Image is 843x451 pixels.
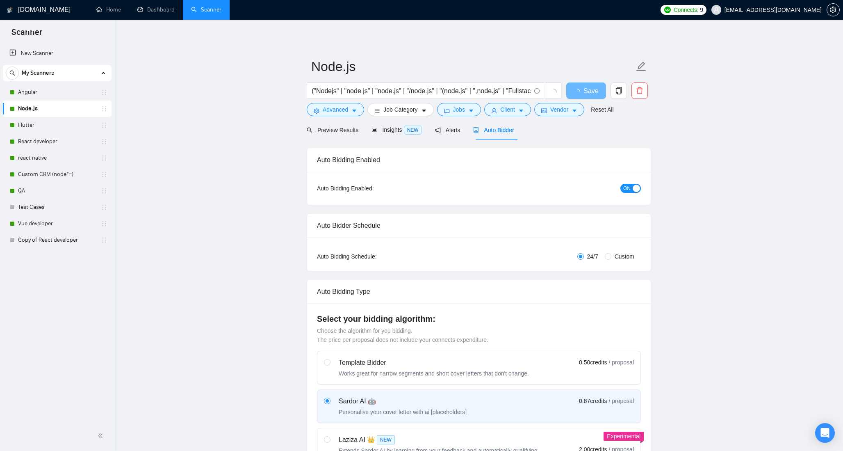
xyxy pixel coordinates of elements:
[18,133,96,150] a: React developer
[317,252,425,261] div: Auto Bidding Schedule:
[317,327,488,343] span: Choose the algorithm for you bidding. The price per proposal does not include your connects expen...
[18,117,96,133] a: Flutter
[453,105,465,114] span: Jobs
[317,184,425,193] div: Auto Bidding Enabled:
[101,155,107,161] span: holder
[435,127,441,133] span: notification
[566,82,606,99] button: Save
[631,82,648,99] button: delete
[3,65,112,248] li: My Scanners
[18,101,96,117] a: Node.js
[700,5,703,14] span: 9
[367,435,375,445] span: 👑
[444,108,450,114] span: folder
[18,150,96,166] a: react native
[317,313,641,325] h4: Select your bidding algorithm:
[317,280,641,303] div: Auto Bidding Type
[636,61,647,72] span: edit
[421,108,427,114] span: caret-down
[96,6,121,13] a: homeHome
[101,89,107,96] span: holder
[101,188,107,194] span: holder
[664,7,671,13] img: upwork-logo.png
[579,396,607,405] span: 0.87 credits
[404,126,422,135] span: NEW
[572,108,577,114] span: caret-down
[473,127,479,133] span: robot
[609,397,634,405] span: / proposal
[371,127,377,133] span: area-chart
[468,108,474,114] span: caret-down
[18,199,96,215] a: Test Cases
[314,108,319,114] span: setting
[473,127,514,133] span: Auto Bidder
[371,126,421,133] span: Insights
[623,184,631,193] span: ON
[713,7,719,13] span: user
[584,252,601,261] span: 24/7
[339,396,467,406] div: Sardor AI 🤖
[101,122,107,128] span: holder
[549,89,557,96] span: loading
[307,103,364,116] button: settingAdvancedcaret-down
[339,369,529,378] div: Works great for narrow segments and short cover letters that don't change.
[101,204,107,211] span: holder
[351,108,357,114] span: caret-down
[312,86,531,96] input: Search Freelance Jobs...
[101,105,107,112] span: holder
[18,215,96,232] a: Vue developer
[18,84,96,101] a: Angular
[18,166,96,183] a: Custom CRM (node*=)
[6,70,18,76] span: search
[518,108,524,114] span: caret-down
[311,56,634,77] input: Scanner name...
[367,103,433,116] button: barsJob Categorycaret-down
[383,105,417,114] span: Job Category
[534,88,540,94] span: info-circle
[607,433,640,440] span: Experimental
[22,65,54,81] span: My Scanners
[437,103,481,116] button: folderJobscaret-down
[377,435,395,444] span: NEW
[137,6,175,13] a: dashboardDashboard
[3,45,112,62] li: New Scanner
[307,127,358,133] span: Preview Results
[500,105,515,114] span: Client
[101,171,107,178] span: holder
[827,7,840,13] a: setting
[611,82,627,99] button: copy
[18,232,96,248] a: Copy of React developer
[550,105,568,114] span: Vendor
[339,358,529,368] div: Template Bidder
[674,5,698,14] span: Connects:
[591,105,613,114] a: Reset All
[6,66,19,80] button: search
[339,408,467,416] div: Personalise your cover letter with ai [placeholders]
[191,6,221,13] a: searchScanner
[317,148,641,172] div: Auto Bidding Enabled
[101,138,107,145] span: holder
[611,87,627,94] span: copy
[18,183,96,199] a: QA
[323,105,348,114] span: Advanced
[101,237,107,243] span: holder
[101,220,107,227] span: holder
[583,86,598,96] span: Save
[574,89,583,95] span: loading
[611,252,638,261] span: Custom
[609,358,634,366] span: / proposal
[534,103,584,116] button: idcardVendorcaret-down
[9,45,105,62] a: New Scanner
[484,103,531,116] button: userClientcaret-down
[632,87,647,94] span: delete
[307,127,312,133] span: search
[317,214,641,237] div: Auto Bidder Schedule
[374,108,380,114] span: bars
[339,435,544,445] div: Laziza AI
[815,423,835,443] div: Open Intercom Messenger
[827,3,840,16] button: setting
[5,26,49,43] span: Scanner
[579,358,607,367] span: 0.50 credits
[435,127,460,133] span: Alerts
